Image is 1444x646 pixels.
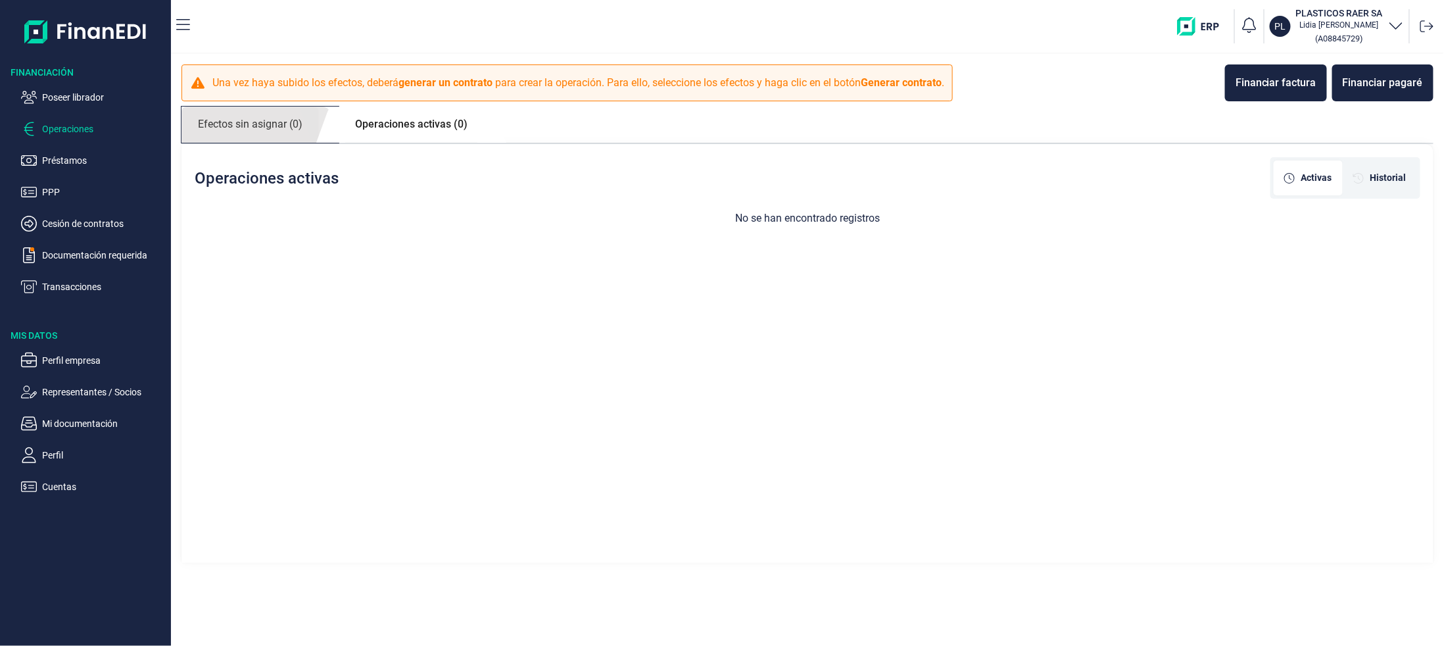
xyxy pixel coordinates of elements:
[1270,7,1404,46] button: PLPLASTICOS RAER SALidia [PERSON_NAME](A08845729)
[21,353,166,368] button: Perfil empresa
[42,153,166,168] p: Préstamos
[21,479,166,495] button: Cuentas
[1274,161,1343,195] div: [object Object]
[42,479,166,495] p: Cuentas
[42,416,166,432] p: Mi documentación
[42,279,166,295] p: Transacciones
[1296,20,1383,30] p: Lidia [PERSON_NAME]
[181,212,1433,224] h3: No se han encontrado registros
[1370,171,1407,185] span: Historial
[42,216,166,232] p: Cesión de contratos
[42,447,166,463] p: Perfil
[21,279,166,295] button: Transacciones
[24,11,147,53] img: Logo de aplicación
[42,121,166,137] p: Operaciones
[21,121,166,137] button: Operaciones
[21,89,166,105] button: Poseer librador
[1343,161,1417,195] div: [object Object]
[42,353,166,368] p: Perfil empresa
[212,75,944,91] p: Una vez haya subido los efectos, deberá para crear la operación. Para ello, seleccione los efecto...
[21,384,166,400] button: Representantes / Socios
[181,107,319,143] a: Efectos sin asignar (0)
[42,89,166,105] p: Poseer librador
[21,416,166,432] button: Mi documentación
[42,247,166,263] p: Documentación requerida
[1301,171,1332,185] span: Activas
[1225,64,1327,101] button: Financiar factura
[1332,64,1433,101] button: Financiar pagaré
[42,184,166,200] p: PPP
[21,184,166,200] button: PPP
[21,216,166,232] button: Cesión de contratos
[861,76,942,89] b: Generar contrato
[21,247,166,263] button: Documentación requerida
[21,447,166,463] button: Perfil
[398,76,493,89] b: generar un contrato
[21,153,166,168] button: Préstamos
[1177,17,1229,36] img: erp
[339,107,484,142] a: Operaciones activas (0)
[1275,20,1286,33] p: PL
[1296,7,1383,20] h3: PLASTICOS RAER SA
[1236,75,1316,91] div: Financiar factura
[1316,34,1363,43] small: Copiar cif
[42,384,166,400] p: Representantes / Socios
[1343,75,1423,91] div: Financiar pagaré
[195,169,339,187] h2: Operaciones activas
